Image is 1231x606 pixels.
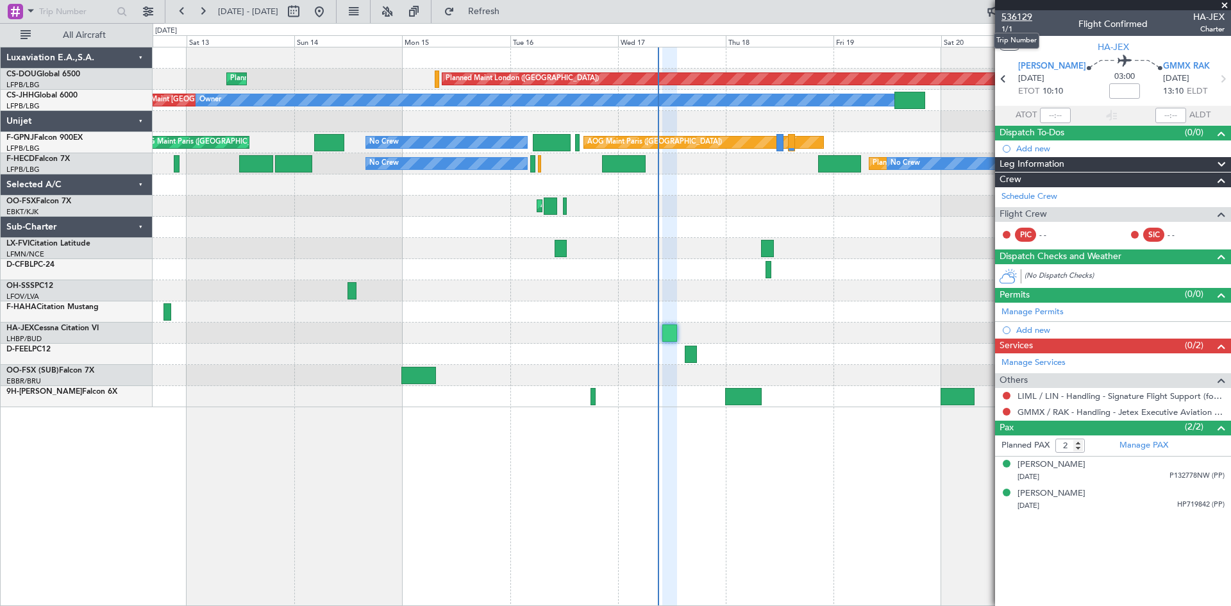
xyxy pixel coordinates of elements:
div: No Crew [891,154,920,173]
div: AOG Maint Kortrijk-[GEOGRAPHIC_DATA] [540,196,680,215]
a: LFMN/NCE [6,249,44,259]
span: HA-JEX [1193,10,1225,24]
div: PIC [1015,228,1036,242]
span: ETOT [1018,85,1039,98]
input: Trip Number [39,2,113,21]
span: [DATE] [1018,72,1044,85]
div: Trip Number [994,33,1039,49]
span: All Aircraft [33,31,135,40]
span: GMMX RAK [1163,60,1210,73]
a: F-GPNJFalcon 900EX [6,134,83,142]
a: CS-JHHGlobal 6000 [6,92,78,99]
div: Owner [199,90,221,110]
div: - - [1168,229,1196,240]
span: F-HECD [6,155,35,163]
span: ELDT [1187,85,1207,98]
span: (2/2) [1185,420,1203,433]
span: 13:10 [1163,85,1184,98]
a: LHBP/BUD [6,334,42,344]
a: Manage PAX [1119,439,1168,452]
span: [DATE] [1163,72,1189,85]
a: LFPB/LBG [6,80,40,90]
span: Dispatch Checks and Weather [1000,249,1121,264]
div: Add new [1016,324,1225,335]
span: (0/2) [1185,339,1203,352]
span: ALDT [1189,109,1210,122]
span: 536129 [1001,10,1032,24]
span: LX-FVI [6,240,29,248]
a: Manage Permits [1001,306,1064,319]
div: Sun 14 [294,35,402,47]
a: OO-FSXFalcon 7X [6,198,71,205]
span: [DATE] - [DATE] [218,6,278,17]
span: Leg Information [1000,157,1064,172]
div: Tue 16 [510,35,618,47]
span: ATOT [1016,109,1037,122]
div: Sat 13 [187,35,294,47]
div: AOG Maint Paris ([GEOGRAPHIC_DATA]) [587,133,722,152]
button: Refresh [438,1,515,22]
span: [DATE] [1017,472,1039,482]
span: Flight Crew [1000,207,1047,222]
div: Add new [1016,143,1225,154]
div: No Crew [369,154,399,173]
div: Wed 17 [618,35,726,47]
div: - - [1039,229,1068,240]
span: F-HAHA [6,303,37,311]
span: Refresh [457,7,511,16]
div: Planned Maint [GEOGRAPHIC_DATA] ([GEOGRAPHIC_DATA]) [230,69,432,88]
a: F-HAHACitation Mustang [6,303,99,311]
a: D-FEELPC12 [6,346,51,353]
a: HA-JEXCessna Citation VI [6,324,99,332]
span: CS-DOU [6,71,37,78]
div: Planned Maint London ([GEOGRAPHIC_DATA]) [446,69,599,88]
div: Planned Maint [GEOGRAPHIC_DATA] ([GEOGRAPHIC_DATA]) [873,154,1075,173]
span: OO-FSX [6,198,36,205]
span: OO-FSX (SUB) [6,367,59,375]
span: 10:10 [1043,85,1063,98]
a: LFPB/LBG [6,101,40,111]
a: OO-FSX (SUB)Falcon 7X [6,367,94,375]
span: Crew [1000,173,1021,187]
div: AOG Maint Paris ([GEOGRAPHIC_DATA]) [138,133,273,152]
a: LFPB/LBG [6,144,40,153]
a: GMMX / RAK - Handling - Jetex Executive Aviation GMMX / RAK [1017,407,1225,417]
span: HA-JEX [6,324,34,332]
a: Schedule Crew [1001,190,1057,203]
a: LFPB/LBG [6,165,40,174]
a: D-CFBLPC-24 [6,261,54,269]
span: 03:00 [1114,71,1135,83]
span: F-GPNJ [6,134,34,142]
span: OH-SSS [6,282,35,290]
a: LX-FVICitation Latitude [6,240,90,248]
div: Sat 20 [941,35,1049,47]
input: --:-- [1040,108,1071,123]
a: LFOV/LVA [6,292,39,301]
span: Pax [1000,421,1014,435]
span: CS-JHH [6,92,34,99]
div: [PERSON_NAME] [1017,487,1085,500]
span: [PERSON_NAME] [1018,60,1086,73]
a: LIML / LIN - Handling - Signature Flight Support (formely Prime Avn) LIML / LIN [1017,391,1225,401]
div: (No Dispatch Checks) [1025,271,1231,284]
div: Mon 15 [402,35,510,47]
span: Services [1000,339,1033,353]
button: All Aircraft [14,25,139,46]
div: Thu 18 [726,35,833,47]
label: Planned PAX [1001,439,1050,452]
span: Dispatch To-Dos [1000,126,1064,140]
span: (0/0) [1185,126,1203,139]
div: Flight Confirmed [1078,17,1148,31]
a: 9H-[PERSON_NAME]Falcon 6X [6,388,117,396]
span: (0/0) [1185,287,1203,301]
span: Charter [1193,24,1225,35]
div: SIC [1143,228,1164,242]
div: Fri 19 [833,35,941,47]
a: EBBR/BRU [6,376,41,386]
a: CS-DOUGlobal 6500 [6,71,80,78]
a: F-HECDFalcon 7X [6,155,70,163]
a: EBKT/KJK [6,207,38,217]
div: [DATE] [155,26,177,37]
span: 9H-[PERSON_NAME] [6,388,82,396]
span: Permits [1000,288,1030,303]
